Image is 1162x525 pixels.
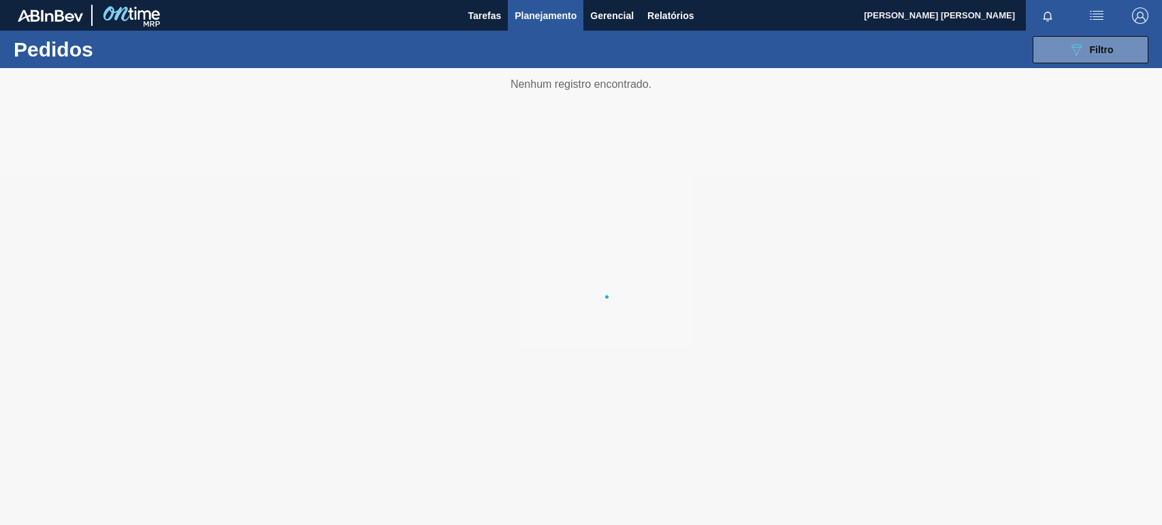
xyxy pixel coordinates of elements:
[468,7,501,24] span: Tarefas
[1088,7,1105,24] img: userActions
[647,7,694,24] span: Relatórios
[1033,36,1148,63] button: Filtro
[590,7,634,24] span: Gerencial
[14,42,213,57] h1: Pedidos
[1132,7,1148,24] img: Logout
[1090,44,1114,55] span: Filtro
[515,7,577,24] span: Planejamento
[18,10,83,22] img: TNhmsLtSVTkK8tSr43FrP2fwEKptu5GPRR3wAAAABJRU5ErkJggg==
[1026,6,1069,25] button: Notificações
